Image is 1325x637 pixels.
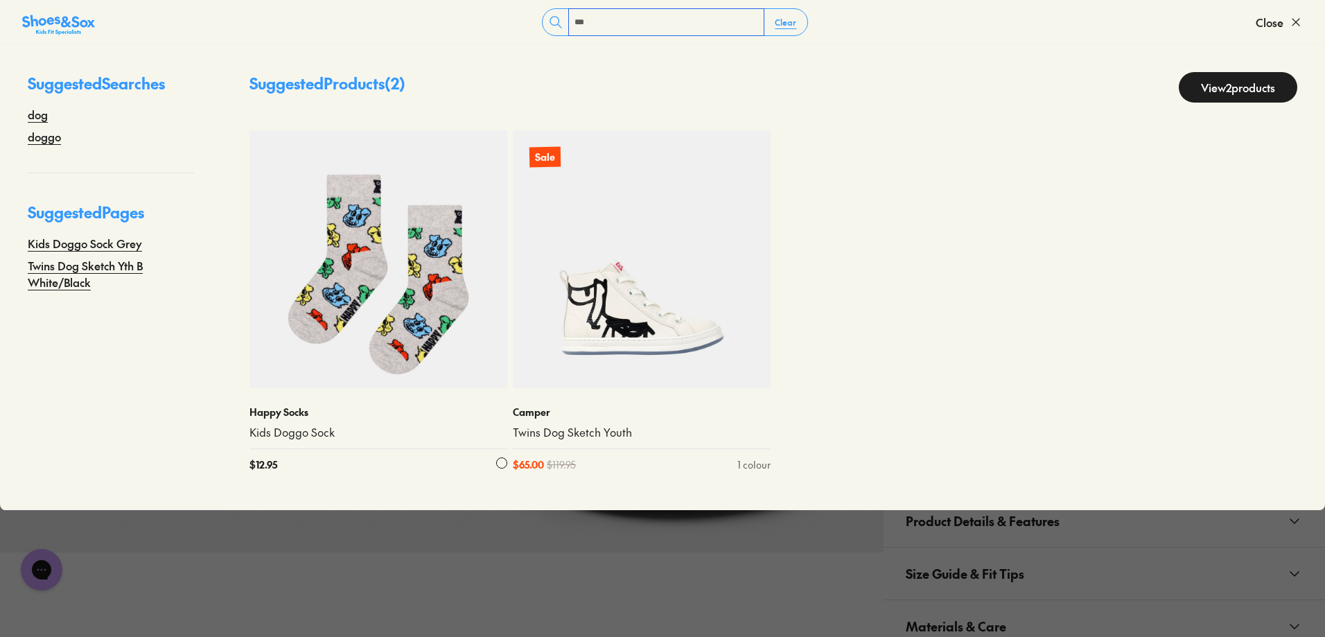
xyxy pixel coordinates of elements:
img: SNS_Logo_Responsive.svg [22,14,95,36]
button: Close [1256,7,1303,37]
a: Kids Doggo Sock [249,425,507,440]
span: $ 119.95 [547,457,576,472]
span: Close [1256,14,1283,30]
a: Sale [513,130,771,388]
a: Twins Dog Sketch Youth [513,425,771,440]
span: $ 65.00 [513,457,544,472]
button: Size Guide & Fit Tips [884,548,1325,600]
div: 1 colour [737,457,771,472]
iframe: Gorgias live chat messenger [14,544,69,595]
a: Shoes &amp; Sox [22,11,95,33]
a: dog [28,106,48,123]
button: Clear [764,10,807,35]
a: View2products [1179,72,1297,103]
span: Size Guide & Fit Tips [906,553,1024,594]
p: Suggested Products [249,72,405,103]
p: Suggested Searches [28,72,194,106]
p: Camper [513,405,771,419]
a: Kids Doggo Sock Grey [28,235,142,252]
a: doggo [28,128,61,145]
span: ( 2 ) [385,73,405,94]
p: Sale [529,147,561,168]
a: Twins Dog Sketch Yth B White/Black [28,257,194,290]
span: $ 12.95 [249,457,277,472]
p: Happy Socks [249,405,507,419]
button: Product Details & Features [884,495,1325,547]
span: Product Details & Features [906,500,1060,541]
p: Suggested Pages [28,201,194,235]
